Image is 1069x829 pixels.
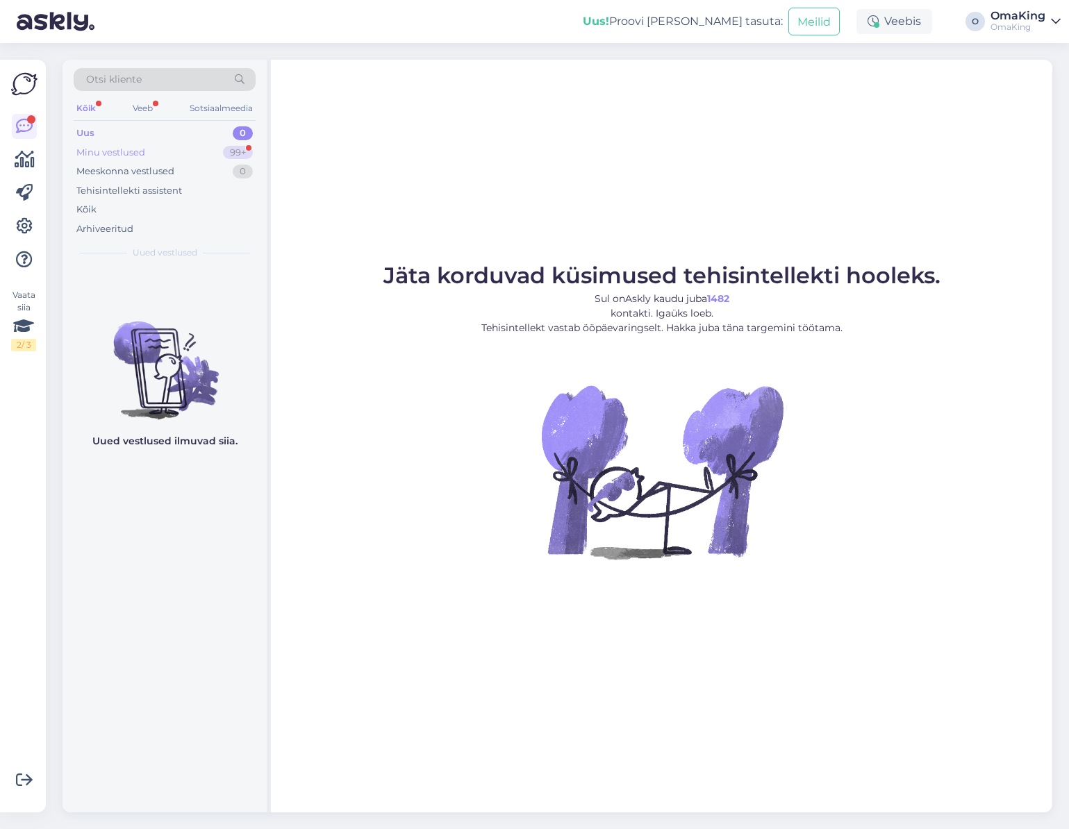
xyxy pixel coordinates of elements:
[76,203,97,215] font: Kõik
[190,103,253,113] font: Sotsiaalmeedia
[383,262,940,289] font: Jäta korduvad küsimused tehisintellekti hooleks.
[609,15,783,28] font: Proovi [PERSON_NAME] tasuta:
[884,15,921,28] font: Veebis
[991,10,1061,33] a: OmaKingOmaKing
[240,165,246,176] font: 0
[76,223,133,234] font: Arhiveeritud
[991,22,1031,32] font: OmaKing
[611,307,713,319] font: kontakti. Igaüks loeb.
[76,185,182,196] font: Tehisintellekti assistent
[707,292,729,305] font: 1482
[76,127,94,138] font: Uus
[76,103,96,113] font: Kõik
[991,9,1045,22] font: OmaKing
[625,292,707,305] font: Askly kaudu juba
[76,146,145,158] font: Minu vestlused
[481,321,843,334] font: Tehisintellekt vastab ööpäevaringselt. Hakka juba täna targemini töötama.
[583,15,609,28] font: Uus!
[13,290,35,312] font: Vaata siia
[595,292,625,305] font: Sul on
[788,8,840,35] button: Meilid
[230,146,246,158] font: 99+
[86,73,142,85] font: Otsi kliente
[537,346,787,596] img: Vestlus pole aktiivne
[17,340,22,350] font: 2
[240,127,246,138] font: 0
[133,103,153,113] font: Veeb
[76,165,174,176] font: Meeskonna vestlused
[11,71,38,97] img: Askly logo
[22,340,31,350] font: / 3
[133,247,197,258] font: Uued vestlused
[92,435,238,447] font: Uued vestlused ilmuvad siia.
[797,15,831,28] font: Meilid
[972,16,979,26] font: O
[63,296,267,421] img: Vestlusi pole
